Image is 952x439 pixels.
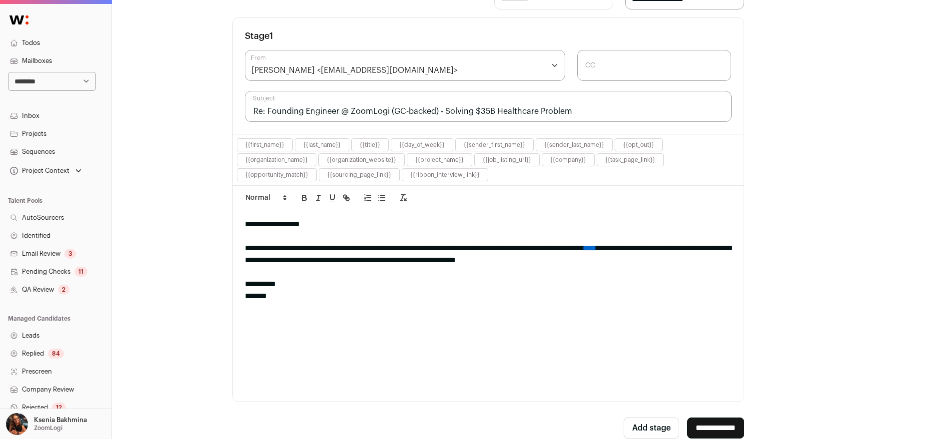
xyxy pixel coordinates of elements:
[483,156,531,164] button: {{job_listing_url}}
[52,403,66,413] div: 12
[245,141,284,149] button: {{first_name}}
[605,156,655,164] button: {{task_page_link}}
[360,141,380,149] button: {{title}}
[74,267,87,277] div: 11
[4,413,89,435] button: Open dropdown
[245,171,308,179] button: {{opportunity_match}}
[245,91,732,122] input: Subject
[34,416,87,424] p: Ksenia Bakhmina
[550,156,586,164] button: {{company}}
[8,164,83,178] button: Open dropdown
[410,171,480,179] button: {{ribbon_interview_link}}
[48,349,64,359] div: 84
[623,141,654,149] button: {{opt_out}}
[251,64,458,76] div: [PERSON_NAME] <[EMAIL_ADDRESS][DOMAIN_NAME]>
[64,249,76,259] div: 3
[327,171,391,179] button: {{sourcing_page_link}}
[34,424,62,432] p: ZoomLogi
[245,156,308,164] button: {{organization_name}}
[4,10,34,30] img: Wellfound
[8,167,69,175] div: Project Context
[464,141,525,149] button: {{sender_first_name}}
[415,156,464,164] button: {{project_name}}
[544,141,604,149] button: {{sender_last_name}}
[624,418,679,439] button: Add stage
[577,50,732,81] input: CC
[58,285,69,295] div: 2
[245,30,273,42] h3: Stage
[399,141,445,149] button: {{day_of_week}}
[6,413,28,435] img: 13968079-medium_jpg
[327,156,396,164] button: {{organization_website}}
[303,141,341,149] button: {{last_name}}
[269,31,273,40] span: 1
